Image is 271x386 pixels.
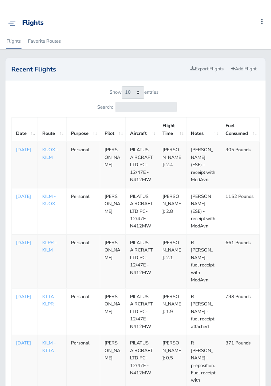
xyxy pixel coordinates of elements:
a: [DATE] [16,193,33,200]
td: [PERSON_NAME]: 1.9 [158,288,186,335]
th: Route: activate to sort column ascending [38,118,67,142]
th: Purpose: activate to sort column ascending [66,118,100,142]
a: KILM - KTTA [42,340,56,354]
td: [PERSON_NAME] (ESE) - receipt with ModAvn. [186,142,221,188]
a: KLPR - KILM [42,239,57,253]
th: Flight Time: activate to sort column ascending [158,118,186,142]
h2: Recent Flights [11,66,187,73]
td: [PERSON_NAME]: 2.4 [158,142,186,188]
td: R [PERSON_NAME] - fuel receipt with ModAvn [186,234,221,288]
td: [PERSON_NAME] [100,188,126,234]
a: KTTA - KLPR [42,293,57,307]
td: PILATUS AIRCRAFT LTD PC-12/47E - N412MW [126,142,158,188]
td: 661 Pounds [221,234,260,288]
td: [PERSON_NAME]: 2.1 [158,234,186,288]
td: Personal [66,142,100,188]
td: Personal [66,234,100,288]
a: KUOX - KILM [42,147,58,160]
td: 798 Pounds [221,288,260,335]
td: PILATUS AIRCRAFT LTD PC-12/47E - N412MW [126,188,158,234]
td: [PERSON_NAME] [100,142,126,188]
td: Personal [66,288,100,335]
a: Export Flights [187,64,227,74]
td: [PERSON_NAME] [100,234,126,288]
td: 1152 Pounds [221,188,260,234]
td: Personal [66,188,100,234]
td: 905 Pounds [221,142,260,188]
a: Favorite Routes [27,33,62,49]
select: Showentries [122,86,144,99]
input: Search: [115,102,177,112]
td: PILATUS AIRCRAFT LTD PC-12/47E - N412MW [126,288,158,335]
td: [PERSON_NAME] (ESE) - receipt with ModAvn [186,188,221,234]
a: Flights [6,33,21,49]
img: menu_img [8,20,16,26]
a: [DATE] [16,239,33,246]
label: Search: [97,102,176,112]
td: [PERSON_NAME]: 2.8 [158,188,186,234]
div: Flights [22,19,44,27]
a: [DATE] [16,146,33,153]
a: Add Flight [228,64,260,74]
th: Aircraft: activate to sort column ascending [126,118,158,142]
td: R [PERSON_NAME] - fuel receipt attached [186,288,221,335]
label: Show entries [110,86,158,99]
th: Fuel Consumed: activate to sort column ascending [221,118,260,142]
td: PILATUS AIRCRAFT LTD PC-12/47E - N412MW [126,234,158,288]
a: [DATE] [16,293,33,300]
th: Pilot: activate to sort column ascending [100,118,126,142]
a: [DATE] [16,339,33,347]
th: Notes: activate to sort column ascending [186,118,221,142]
td: [PERSON_NAME] [100,288,126,335]
a: KILM - KUOX [42,193,56,207]
th: Date: activate to sort column ascending [12,118,38,142]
